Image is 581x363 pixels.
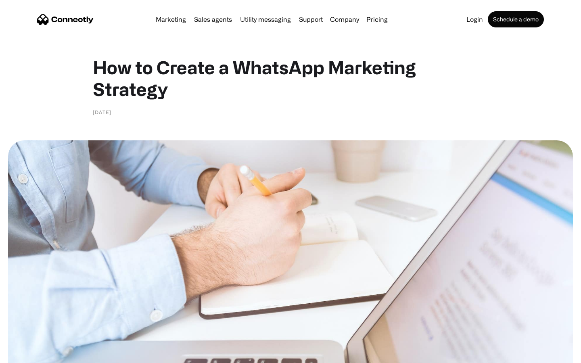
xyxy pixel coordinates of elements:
aside: Language selected: English [8,349,48,360]
a: Schedule a demo [488,11,544,27]
ul: Language list [16,349,48,360]
div: [DATE] [93,108,111,116]
a: Pricing [363,16,391,23]
a: Login [463,16,486,23]
a: Support [296,16,326,23]
div: Company [330,14,359,25]
a: Sales agents [191,16,235,23]
h1: How to Create a WhatsApp Marketing Strategy [93,56,488,100]
div: Company [328,14,362,25]
a: Marketing [153,16,189,23]
a: home [37,13,94,25]
a: Utility messaging [237,16,294,23]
